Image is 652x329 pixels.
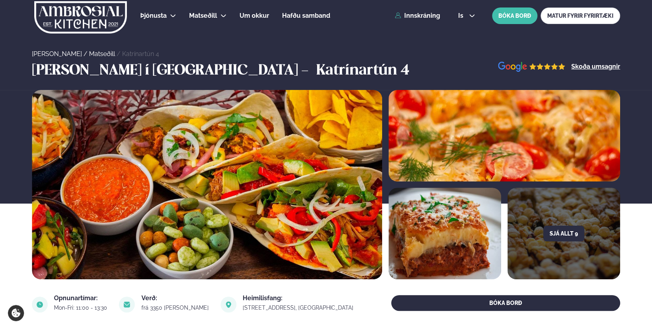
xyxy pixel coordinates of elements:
div: Opnunartímar: [54,295,110,301]
img: image alt [32,90,382,279]
a: Cookie settings [8,305,24,321]
span: is [458,13,466,19]
div: Verð: [141,295,211,301]
button: BÓKA BORÐ [492,7,537,24]
a: Hafðu samband [282,11,330,21]
img: image alt [119,297,135,312]
a: link [243,303,356,312]
div: frá 3350 [PERSON_NAME] [141,305,211,311]
button: BÓKA BORÐ [391,295,620,311]
span: Um okkur [240,12,269,19]
a: Katrínartún 4 [122,50,159,58]
a: Um okkur [240,11,269,21]
span: Matseðill [189,12,217,19]
button: Sjá allt 9 [543,226,584,241]
a: Þjónusta [140,11,167,21]
div: Heimilisfang: [243,295,356,301]
img: logo [33,1,128,34]
img: image alt [388,188,501,279]
img: image alt [498,62,565,72]
a: MATUR FYRIR FYRIRTÆKI [541,7,620,24]
span: Þjónusta [140,12,167,19]
h3: [PERSON_NAME] í [GEOGRAPHIC_DATA] - [32,62,312,80]
span: Hafðu samband [282,12,330,19]
a: [PERSON_NAME] [32,50,82,58]
img: image alt [388,90,620,181]
img: image alt [32,297,48,312]
a: Innskráning [395,12,440,19]
span: / [117,50,122,58]
h3: Katrínartún 4 [316,62,409,80]
div: Mon-Fri: 11:00 - 13:30 [54,305,110,311]
a: Matseðill [89,50,115,58]
button: is [452,13,481,19]
a: Skoða umsagnir [571,64,620,70]
img: image alt [221,297,236,312]
span: / [84,50,89,58]
a: Matseðill [189,11,217,21]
